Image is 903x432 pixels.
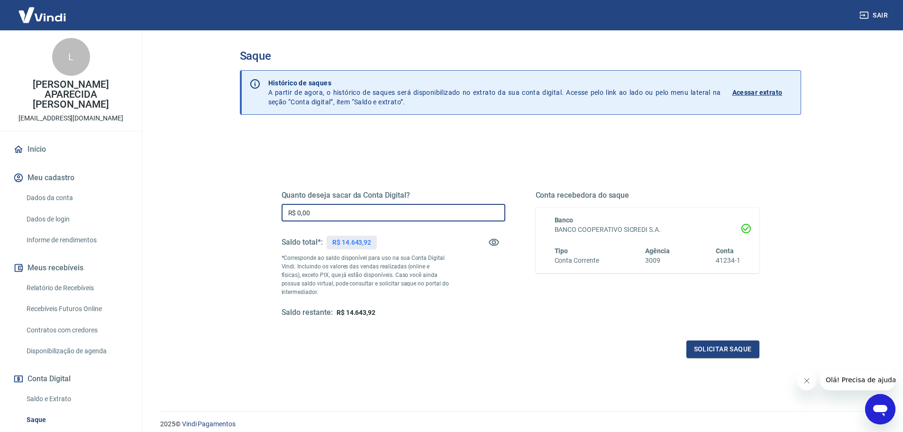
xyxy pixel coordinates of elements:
[865,394,895,424] iframe: Botão para abrir a janela de mensagens
[282,238,323,247] h5: Saldo total*:
[11,0,73,29] img: Vindi
[820,369,895,390] iframe: Mensagem da empresa
[555,216,574,224] span: Banco
[282,254,449,296] p: *Corresponde ao saldo disponível para uso na sua Conta Digital Vindi. Incluindo os valores das ve...
[555,225,740,235] h6: BANCO COOPERATIVO SICREDI S.A.
[555,247,568,255] span: Tipo
[240,49,801,63] h3: Saque
[23,341,130,361] a: Disponibilização de agenda
[11,368,130,389] button: Conta Digital
[645,247,670,255] span: Agência
[23,389,130,409] a: Saldo e Extrato
[8,80,134,110] p: [PERSON_NAME] APARECIDA [PERSON_NAME]
[23,230,130,250] a: Informe de rendimentos
[23,188,130,208] a: Dados da conta
[18,113,123,123] p: [EMAIL_ADDRESS][DOMAIN_NAME]
[536,191,759,200] h5: Conta recebedora do saque
[332,238,371,248] p: R$ 14.643,92
[857,7,892,24] button: Sair
[23,278,130,298] a: Relatório de Recebíveis
[797,371,816,390] iframe: Fechar mensagem
[160,419,880,429] p: 2025 ©
[6,7,80,14] span: Olá! Precisa de ajuda?
[23,299,130,319] a: Recebíveis Futuros Online
[268,78,721,88] p: Histórico de saques
[555,256,599,266] h6: Conta Corrente
[11,167,130,188] button: Meu cadastro
[282,191,505,200] h5: Quanto deseja sacar da Conta Digital?
[23,321,130,340] a: Contratos com credores
[716,247,734,255] span: Conta
[268,78,721,107] p: A partir de agora, o histórico de saques será disponibilizado no extrato da sua conta digital. Ac...
[686,340,759,358] button: Solicitar saque
[732,78,793,107] a: Acessar extrato
[282,308,333,318] h5: Saldo restante:
[716,256,740,266] h6: 41234-1
[182,420,236,428] a: Vindi Pagamentos
[52,38,90,76] div: L
[11,257,130,278] button: Meus recebíveis
[23,410,130,430] a: Saque
[11,139,130,160] a: Início
[23,210,130,229] a: Dados de login
[337,309,375,316] span: R$ 14.643,92
[645,256,670,266] h6: 3009
[732,88,783,97] p: Acessar extrato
